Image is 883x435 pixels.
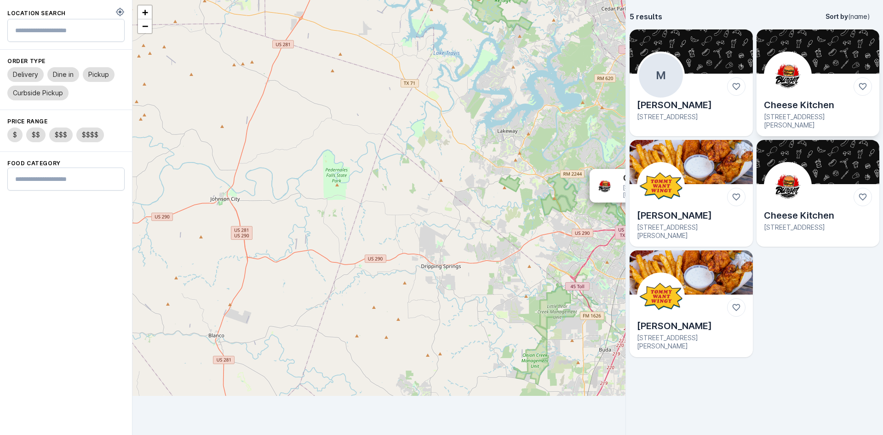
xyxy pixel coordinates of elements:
span: $ [13,129,17,140]
div: [STREET_ADDRESS][PERSON_NAME] [764,113,865,129]
div: [STREET_ADDRESS][PERSON_NAME] [637,334,738,350]
div: Cheese Kitchen [764,210,834,221]
span: − [142,20,148,32]
span: + [142,6,148,18]
div: [STREET_ADDRESS] [764,223,834,232]
mat-chip-listbox: Fulfillment [7,65,125,102]
div: Cheese Kitchen [623,173,714,184]
span: Delivery [13,69,38,80]
div: 5 results [630,11,662,22]
img: Card cover image [766,53,810,98]
img: Card cover image [757,140,880,184]
div: [PERSON_NAME] [637,210,738,221]
span: (name) [848,12,870,20]
span: Sort by [826,12,870,20]
button: Sort by(name) [816,7,879,26]
span: Dine in [53,69,74,80]
span: Curbside Pickup [13,87,63,99]
div: [PERSON_NAME] [637,99,712,111]
div: [PERSON_NAME] [637,320,738,332]
div: Food Category [7,159,125,168]
img: Card cover image [766,164,810,208]
a: Zoom in [138,6,152,19]
a: Zoom out [138,19,152,33]
div: [STREET_ADDRESS][PERSON_NAME] [623,184,714,199]
img: Card cover image [630,250,753,295]
span: $$$ [55,129,67,140]
img: Card cover image [639,274,683,319]
mat-chip-listbox: Price Range [7,126,125,144]
span: M [656,67,666,84]
img: Card cover image [594,175,616,197]
div: [STREET_ADDRESS] [637,113,712,121]
div: Location Search [7,9,66,17]
span: $$$$ [82,129,98,140]
img: Card cover image [639,164,683,208]
div: [STREET_ADDRESS][PERSON_NAME] [637,223,738,239]
img: Card cover image [630,29,753,74]
div: Cheese Kitchen [764,99,865,111]
img: Card cover image [630,140,753,184]
div: Price Range [7,117,125,126]
img: Card cover image [757,29,880,74]
span: Pickup [88,69,109,80]
span: $$ [32,129,40,140]
div: Order Type [7,57,125,65]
